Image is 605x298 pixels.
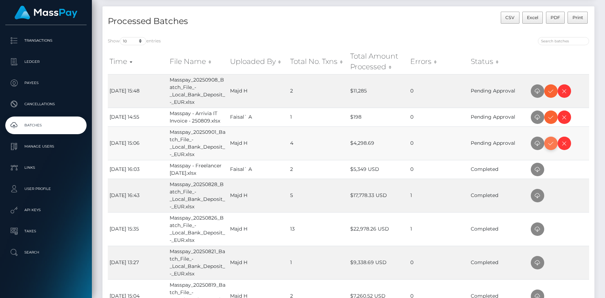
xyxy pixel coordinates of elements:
td: Completed [469,160,529,179]
td: Faisal` A [228,108,288,126]
label: Show entries [108,37,161,45]
td: Majd H [228,179,288,212]
a: Batches [5,117,87,134]
td: 0 [409,246,469,279]
p: Taxes [8,226,84,237]
td: 0 [409,74,469,108]
td: Majd H [228,212,288,246]
a: Taxes [5,222,87,240]
td: Majd H [228,126,288,160]
th: Total No. Txns: activate to sort column ascending [288,49,348,74]
td: [DATE] 15:06 [108,126,168,160]
td: Masspay_20250828_Batch_File_-_Local_Bank_Deposit_-_EUR.xlsx [168,179,228,212]
td: Pending Approval [469,74,529,108]
td: $22,978.26 USD [348,212,409,246]
td: $11,285 [348,74,409,108]
h4: Processed Batches [108,15,343,28]
td: 2 [288,160,348,179]
span: CSV [505,15,515,20]
p: API Keys [8,205,84,215]
span: Excel [527,15,538,20]
th: Total Amount Processed: activate to sort column ascending [348,49,409,74]
p: Batches [8,120,84,131]
td: Masspay_20250901_Batch_File_-_Local_Bank_Deposit_-_EUR.xlsx [168,126,228,160]
a: API Keys [5,201,87,219]
td: 0 [409,108,469,126]
span: Print [572,15,583,20]
a: Manage Users [5,138,87,155]
td: $5,349 USD [348,160,409,179]
td: Pending Approval [469,126,529,160]
td: $9,338.69 USD [348,246,409,279]
a: Transactions [5,32,87,49]
td: [DATE] 15:35 [108,212,168,246]
img: MassPay Logo [14,6,77,19]
th: File Name: activate to sort column ascending [168,49,228,74]
a: Links [5,159,87,177]
p: Links [8,162,84,173]
td: 1 [288,246,348,279]
p: Ledger [8,56,84,67]
td: Majd H [228,246,288,279]
td: 0 [409,160,469,179]
td: Masspay - Freelancer [DATE].xlsx [168,160,228,179]
td: 2 [288,74,348,108]
td: $4,298.69 [348,126,409,160]
td: [DATE] 14:55 [108,108,168,126]
th: Time: activate to sort column ascending [108,49,168,74]
td: [DATE] 16:03 [108,160,168,179]
select: Showentries [120,37,146,45]
td: Masspay_20250826_Batch_File_-_Local_Bank_Deposit_-_EUR.xlsx [168,212,228,246]
a: Search [5,244,87,261]
td: Completed [469,212,529,246]
td: Completed [469,246,529,279]
td: Majd H [228,74,288,108]
button: PDF [546,12,565,24]
td: [DATE] 16:43 [108,179,168,212]
p: Cancellations [8,99,84,109]
p: Transactions [8,35,84,46]
td: 1 [409,179,469,212]
p: Search [8,247,84,258]
p: User Profile [8,184,84,194]
td: Completed [469,179,529,212]
button: Excel [522,12,543,24]
td: Masspay_20250908_Batch_File_-_Local_Bank_Deposit_-_EUR.xlsx [168,74,228,108]
td: Masspay - Arrivia IT Invoice - 250809.xlsx [168,108,228,126]
a: Cancellations [5,95,87,113]
td: $198 [348,108,409,126]
button: Print [568,12,588,24]
span: PDF [551,15,560,20]
a: Ledger [5,53,87,71]
th: Status: activate to sort column ascending [469,49,529,74]
p: Manage Users [8,141,84,152]
td: [DATE] 13:27 [108,246,168,279]
td: Masspay_20250821_Batch_File_-_Local_Bank_Deposit_-_EUR.xlsx [168,246,228,279]
a: Payees [5,74,87,92]
a: User Profile [5,180,87,198]
td: [DATE] 15:48 [108,74,168,108]
td: 4 [288,126,348,160]
td: 1 [409,212,469,246]
th: Uploaded By: activate to sort column ascending [228,49,288,74]
button: CSV [501,12,519,24]
td: 13 [288,212,348,246]
p: Payees [8,78,84,88]
td: $17,778.33 USD [348,179,409,212]
td: 5 [288,179,348,212]
td: 1 [288,108,348,126]
td: 0 [409,126,469,160]
input: Search batches [538,37,589,45]
td: Pending Approval [469,108,529,126]
td: Faisal` A [228,160,288,179]
th: Errors: activate to sort column ascending [409,49,469,74]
